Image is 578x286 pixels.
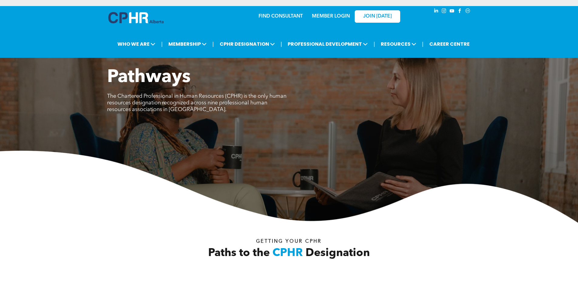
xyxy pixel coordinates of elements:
[422,38,424,50] li: |
[212,38,214,50] li: |
[306,248,370,259] span: Designation
[167,38,208,50] span: MEMBERSHIP
[433,8,440,16] a: linkedin
[259,14,303,19] a: FIND CONSULTANT
[107,68,191,87] span: Pathways
[108,12,164,23] img: A blue and white logo for cp alberta
[161,38,163,50] li: |
[107,94,286,112] span: The Chartered Professional in Human Resources (CPHR) is the only human resources designation reco...
[374,38,375,50] li: |
[116,38,157,50] span: WHO WE ARE
[449,8,455,16] a: youtube
[457,8,463,16] a: facebook
[256,239,322,244] span: Getting your Cphr
[208,248,270,259] span: Paths to the
[355,10,400,23] a: JOIN [DATE]
[441,8,448,16] a: instagram
[218,38,277,50] span: CPHR DESIGNATION
[363,14,392,19] span: JOIN [DATE]
[272,248,303,259] span: CPHR
[286,38,370,50] span: PROFESSIONAL DEVELOPMENT
[312,14,350,19] a: MEMBER LOGIN
[428,38,472,50] a: CAREER CENTRE
[281,38,282,50] li: |
[465,8,471,16] a: Social network
[379,38,418,50] span: RESOURCES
